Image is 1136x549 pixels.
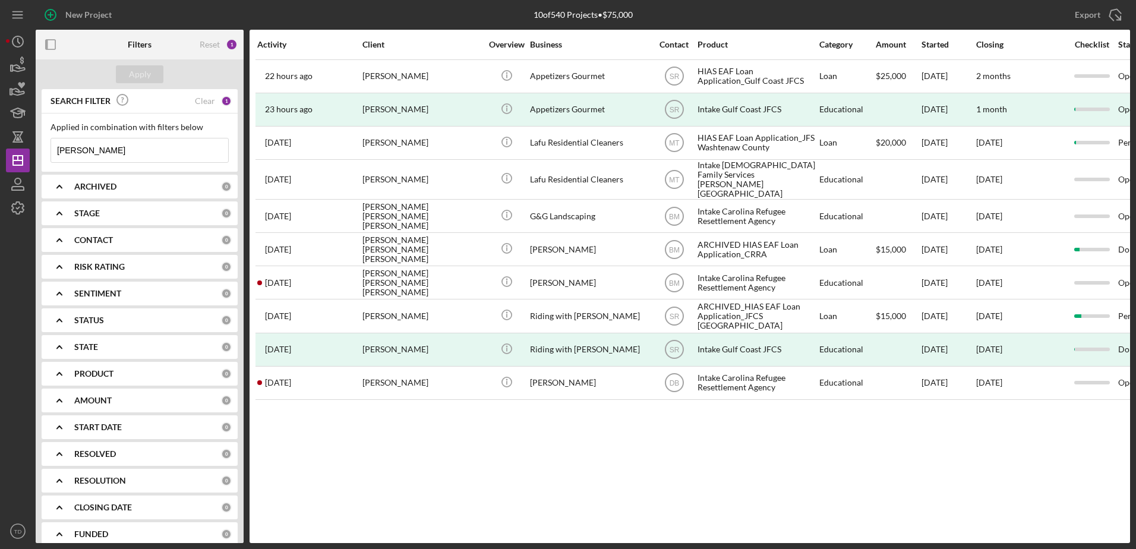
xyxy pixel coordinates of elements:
div: Educational [819,267,875,298]
b: CONTACT [74,235,113,245]
time: [DATE] [976,244,1002,254]
div: Appetizers Gourmet [530,61,649,92]
div: Intake Gulf Coast JFCS [698,94,816,125]
div: [DATE] [922,160,975,198]
div: Educational [819,334,875,365]
div: 0 [221,181,232,192]
div: 0 [221,235,232,245]
div: [PERSON_NAME] [362,367,481,399]
text: MT [669,176,680,184]
div: Lafu Residential Cleaners [530,127,649,159]
div: Lafu Residential Cleaners [530,160,649,198]
div: [PERSON_NAME] [PERSON_NAME] [PERSON_NAME] [362,234,481,265]
b: STATUS [74,315,104,325]
text: BM [669,279,680,287]
div: Clear [195,96,215,106]
div: 0 [221,475,232,486]
b: SEARCH FILTER [51,96,111,106]
div: 0 [221,449,232,459]
time: [DATE] [976,344,1002,354]
time: [DATE] [976,174,1002,184]
text: BM [669,212,680,220]
time: 2025-05-20 15:30 [265,138,291,147]
div: Educational [819,367,875,399]
div: [DATE] [922,61,975,92]
text: MT [669,139,680,147]
b: STATE [74,342,98,352]
div: [PERSON_NAME] [530,267,649,298]
div: 0 [221,422,232,433]
text: SR [669,346,679,354]
div: Loan [819,300,875,332]
b: RESOLVED [74,449,116,459]
div: Loan [819,234,875,265]
div: Loan [819,127,875,159]
div: [PERSON_NAME] [362,94,481,125]
div: ARCHIVED_HIAS EAF Loan Application_JFCS [GEOGRAPHIC_DATA] [698,300,816,332]
text: SR [669,313,679,321]
time: [DATE] [976,377,1002,387]
time: 2024-09-13 20:12 [265,278,291,288]
time: 2025-08-13 19:46 [265,71,313,81]
div: 0 [221,342,232,352]
b: START DATE [74,422,122,432]
div: Started [922,40,975,49]
div: Client [362,40,481,49]
b: CLOSING DATE [74,503,132,512]
time: [DATE] [976,137,1002,147]
div: Closing [976,40,1065,49]
text: SR [669,106,679,114]
div: [DATE] [922,200,975,232]
b: AMOUNT [74,396,112,405]
div: 1 [226,39,238,51]
button: Apply [116,65,163,83]
time: 2024-11-25 21:08 [265,212,291,221]
div: [PERSON_NAME] [PERSON_NAME] [PERSON_NAME] [362,200,481,232]
div: Appetizers Gourmet [530,94,649,125]
div: [DATE] [922,334,975,365]
div: [DATE] [922,267,975,298]
div: Business [530,40,649,49]
div: 1 [221,96,232,106]
b: STAGE [74,209,100,218]
button: TD [6,519,30,543]
div: [DATE] [922,127,975,159]
time: 2024-01-31 15:49 [265,311,291,321]
b: ARCHIVED [74,182,116,191]
time: 2 months [976,71,1011,81]
div: Intake Carolina Refugee Resettlement Agency [698,200,816,232]
div: Apply [129,65,151,83]
div: $15,000 [876,234,920,265]
div: [DATE] [922,234,975,265]
div: [PERSON_NAME] [362,300,481,332]
time: 2024-01-03 11:51 [265,345,291,354]
time: 2025-08-13 19:23 [265,105,313,114]
div: [PERSON_NAME] [530,367,649,399]
div: Riding with [PERSON_NAME] [530,300,649,332]
time: [DATE] [976,211,1002,221]
div: 0 [221,315,232,326]
button: Export [1063,3,1130,27]
div: G&G Landscaping [530,200,649,232]
div: 0 [221,261,232,272]
time: 2025-05-20 13:53 [265,175,291,184]
button: New Project [36,3,124,27]
div: Overview [484,40,529,49]
b: PRODUCT [74,369,113,378]
div: [DATE] [922,300,975,332]
div: Educational [819,94,875,125]
div: 0 [221,502,232,513]
div: Export [1075,3,1100,27]
div: [PERSON_NAME] [362,61,481,92]
div: [PERSON_NAME] [530,234,649,265]
div: 0 [221,208,232,219]
time: 1 month [976,104,1007,114]
div: Amount [876,40,920,49]
div: $25,000 [876,61,920,92]
div: Educational [819,160,875,198]
div: [PERSON_NAME] [PERSON_NAME] [PERSON_NAME] [362,267,481,298]
time: [DATE] [976,311,1002,321]
div: [PERSON_NAME] [362,127,481,159]
b: RISK RATING [74,262,125,272]
div: 10 of 540 Projects • $75,000 [534,10,633,20]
